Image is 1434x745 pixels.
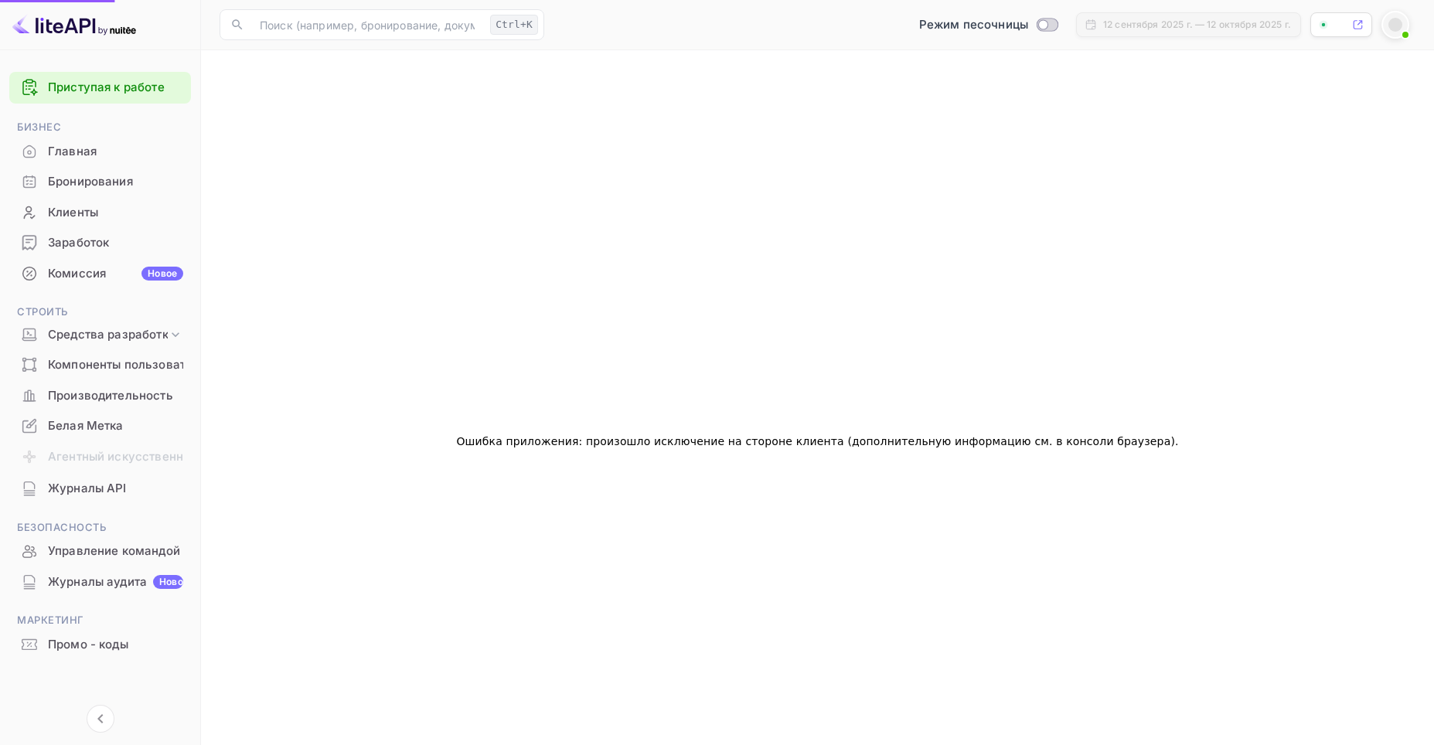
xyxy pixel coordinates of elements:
div: Приступая к работе [9,72,191,104]
ya-tr-span: Клиенты [48,204,98,222]
a: Промо - коды [9,630,191,658]
ya-tr-span: Средства разработки [48,326,175,344]
div: Белая Метка [9,411,191,441]
div: Заработок [9,228,191,258]
ya-tr-span: Комиссия [48,265,106,283]
div: Бронирования [9,167,191,197]
a: Бронирования [9,167,191,196]
a: Клиенты [9,198,191,226]
a: КомиссияНовое [9,259,191,287]
ya-tr-span: Маркетинг [17,614,84,626]
ya-tr-span: Новое [159,576,189,587]
ya-tr-span: Строить [17,305,68,318]
ya-tr-span: Журналы аудита [48,573,147,591]
ya-tr-span: Безопасность [17,521,106,533]
a: Главная [9,137,191,165]
div: Журналы API [9,474,191,504]
a: Производительность [9,381,191,410]
div: Производительность [9,381,191,411]
img: Логотип LiteAPI [12,12,136,37]
ya-tr-span: Режим песочницы [919,17,1028,32]
div: Переключиться в производственный режим [913,16,1064,34]
a: Журналы API [9,474,191,502]
div: Журналы аудитаНовое [9,567,191,597]
div: КомиссияНовое [9,259,191,289]
ya-tr-span: Белая Метка [48,417,124,435]
ya-tr-span: Промо - коды [48,636,128,654]
ya-tr-span: Производительность [48,387,173,405]
div: Промо - коды [9,630,191,660]
ya-tr-span: Бизнес [17,121,61,133]
a: Заработок [9,228,191,257]
ya-tr-span: Приступая к работе [48,80,165,94]
button: Свернуть навигацию [87,705,114,733]
ya-tr-span: 12 сентября 2025 г. — 12 октября 2025 г. [1103,19,1291,30]
ya-tr-span: . [1175,435,1179,447]
ya-tr-span: Бронирования [48,173,133,191]
div: Главная [9,137,191,167]
div: Клиенты [9,198,191,228]
a: Управление командой [9,536,191,565]
ya-tr-span: Ctrl+K [496,19,533,30]
div: Компоненты пользовательского интерфейса [9,350,191,380]
ya-tr-span: Управление командой [48,543,180,560]
div: Управление командой [9,536,191,566]
a: Приступая к работе [48,79,183,97]
ya-tr-span: Заработок [48,234,109,252]
ya-tr-span: Новое [148,267,177,279]
a: Компоненты пользовательского интерфейса [9,350,191,379]
ya-tr-span: Компоненты пользовательского интерфейса [48,356,314,374]
ya-tr-span: Журналы API [48,480,127,498]
ya-tr-span: Главная [48,143,97,161]
ya-tr-span: Ошибка приложения: произошло исключение на стороне клиента (дополнительную информацию см. в консо... [456,435,1175,447]
a: Белая Метка [9,411,191,440]
div: Средства разработки [9,321,191,349]
a: Журналы аудитаНовое [9,567,191,596]
input: Поиск (например, бронирование, документация) [250,9,484,40]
